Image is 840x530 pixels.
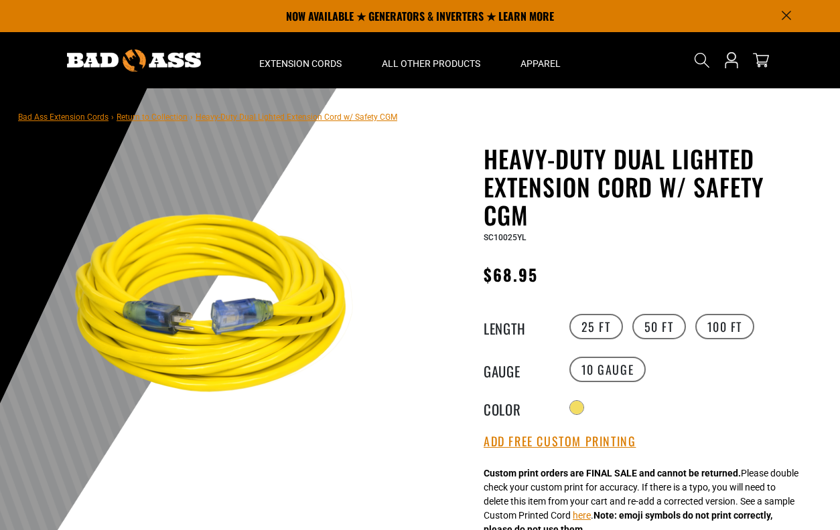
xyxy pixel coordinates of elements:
span: Extension Cords [259,58,342,70]
summary: All Other Products [362,32,500,88]
button: here [573,509,591,523]
label: 50 FT [632,314,686,339]
legend: Gauge [484,361,551,378]
legend: Color [484,399,551,416]
legend: Length [484,318,551,335]
summary: Extension Cords [239,32,362,88]
span: › [190,112,193,122]
span: Apparel [520,58,561,70]
a: Bad Ass Extension Cords [18,112,109,122]
strong: Custom print orders are FINAL SALE and cannot be returned. [484,468,741,478]
span: Heavy-Duty Dual Lighted Extension Cord w/ Safety CGM [196,112,397,122]
span: SC10025YL [484,233,526,242]
summary: Search [691,50,713,71]
label: 10 Gauge [569,357,646,382]
img: Bad Ass Extension Cords [67,50,201,72]
button: Add Free Custom Printing [484,434,636,449]
nav: breadcrumbs [18,108,397,124]
h1: Heavy-Duty Dual Lighted Extension Cord w/ Safety CGM [484,145,812,229]
a: Return to Collection [117,112,188,122]
span: All Other Products [382,58,480,70]
span: › [111,112,114,122]
summary: Apparel [500,32,581,88]
label: 100 FT [695,314,755,339]
img: yellow [58,147,380,470]
label: 25 FT [569,314,623,339]
span: $68.95 [484,262,538,286]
